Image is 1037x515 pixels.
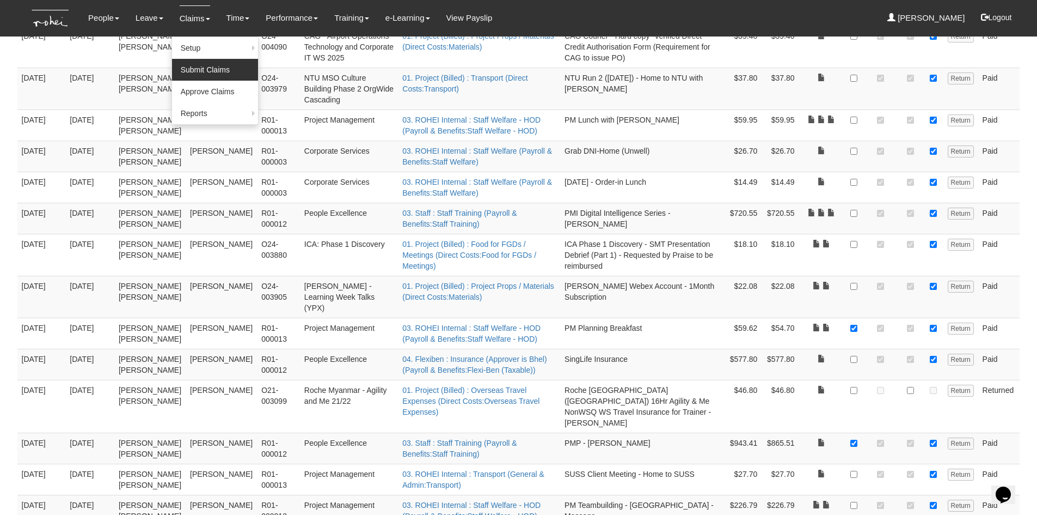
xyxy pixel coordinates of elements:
[402,324,541,343] a: 03. ROHEI Internal : Staff Welfare - HOD (Payroll & Benefits:Staff Welfare - HOD)
[762,26,799,68] td: $39.40
[762,172,799,203] td: $14.49
[17,349,66,380] td: [DATE]
[560,349,723,380] td: SingLife Insurance
[65,68,114,110] td: [DATE]
[402,240,536,270] a: 01. Project (Billed) : Food for FGDs / Meetings (Direct Costs:Food for FGDs / Meetings)
[114,276,186,318] td: [PERSON_NAME] [PERSON_NAME]
[402,355,547,374] a: 04. Flexiben : Insurance (Approver is Bhel) (Payroll & Benefits:Flexi-Ben (Taxable))
[65,172,114,203] td: [DATE]
[257,234,300,276] td: O24-003880
[560,276,723,318] td: [PERSON_NAME] Webex Account - 1Month Subscription
[402,32,554,51] a: 01. Project (Billed) : Project Props / Materials (Direct Costs:Materials)
[948,354,974,366] input: Return
[186,110,257,141] td: [PERSON_NAME]
[226,5,250,31] a: Time
[978,380,1020,433] td: Returned
[978,464,1020,495] td: Paid
[257,464,300,495] td: R01-000013
[186,380,257,433] td: [PERSON_NAME]
[762,141,799,172] td: $26.70
[978,26,1020,68] td: Paid
[257,380,300,433] td: O21-003099
[257,68,300,110] td: O24-003979
[402,147,552,166] a: 03. ROHEI Internal : Staff Welfare (Payroll & Benefits:Staff Welfare)
[257,141,300,172] td: R01-000003
[114,203,186,234] td: [PERSON_NAME] [PERSON_NAME]
[560,141,723,172] td: Grab DNI-Home (Unwell)
[978,172,1020,203] td: Paid
[402,282,554,301] a: 01. Project (Billed) : Project Props / Materials (Direct Costs:Materials)
[978,68,1020,110] td: Paid
[114,433,186,464] td: [PERSON_NAME] [PERSON_NAME]
[978,349,1020,380] td: Paid
[186,433,257,464] td: [PERSON_NAME]
[723,318,762,349] td: $59.62
[723,172,762,203] td: $14.49
[17,68,66,110] td: [DATE]
[723,68,762,110] td: $37.80
[402,470,544,489] a: 03. ROHEI Internal : Transport (General & Admin:Transport)
[723,276,762,318] td: $22.08
[65,110,114,141] td: [DATE]
[402,386,539,416] a: 01. Project (Billed) : Overseas Travel Expenses (Direct Costs:Overseas Travel Expenses)
[948,114,974,126] input: Return
[114,141,186,172] td: [PERSON_NAME] [PERSON_NAME]
[257,26,300,68] td: O24-004090
[723,110,762,141] td: $59.95
[723,464,762,495] td: $27.70
[334,5,369,31] a: Training
[17,141,66,172] td: [DATE]
[948,438,974,450] input: Return
[978,318,1020,349] td: Paid
[978,234,1020,276] td: Paid
[17,172,66,203] td: [DATE]
[948,500,974,512] input: Return
[186,318,257,349] td: [PERSON_NAME]
[300,110,398,141] td: Project Management
[114,172,186,203] td: [PERSON_NAME] [PERSON_NAME]
[402,178,552,197] a: 03. ROHEI Internal : Staff Welfare (Payroll & Benefits:Staff Welfare)
[948,31,974,43] input: Return
[723,433,762,464] td: $943.41
[300,276,398,318] td: [PERSON_NAME] - Learning Week Talks (YPX)
[402,116,541,135] a: 03. ROHEI Internal : Staff Welfare - HOD (Payroll & Benefits:Staff Welfare - HOD)
[723,349,762,380] td: $577.80
[948,146,974,157] input: Return
[762,464,799,495] td: $27.70
[723,380,762,433] td: $46.80
[762,380,799,433] td: $46.80
[978,276,1020,318] td: Paid
[300,141,398,172] td: Corporate Services
[723,234,762,276] td: $18.10
[978,110,1020,141] td: Paid
[948,72,974,84] input: Return
[65,433,114,464] td: [DATE]
[65,464,114,495] td: [DATE]
[114,110,186,141] td: [PERSON_NAME] [PERSON_NAME]
[762,349,799,380] td: $577.80
[762,234,799,276] td: $18.10
[446,5,493,31] a: View Payslip
[186,203,257,234] td: [PERSON_NAME]
[300,433,398,464] td: People Excellence
[17,433,66,464] td: [DATE]
[762,68,799,110] td: $37.80
[257,433,300,464] td: R01-000012
[300,464,398,495] td: Project Management
[560,433,723,464] td: PMP - [PERSON_NAME]
[186,172,257,203] td: [PERSON_NAME]
[560,68,723,110] td: NTU Run 2 ([DATE]) - Home to NTU with [PERSON_NAME]
[17,464,66,495] td: [DATE]
[65,380,114,433] td: [DATE]
[762,203,799,234] td: $720.55
[948,385,974,397] input: Return
[266,5,318,31] a: Performance
[762,276,799,318] td: $22.08
[991,471,1026,504] iframe: chat widget
[385,5,430,31] a: e-Learning
[948,281,974,293] input: Return
[300,318,398,349] td: Project Management
[172,37,258,59] a: Setup
[762,318,799,349] td: $54.70
[186,276,257,318] td: [PERSON_NAME]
